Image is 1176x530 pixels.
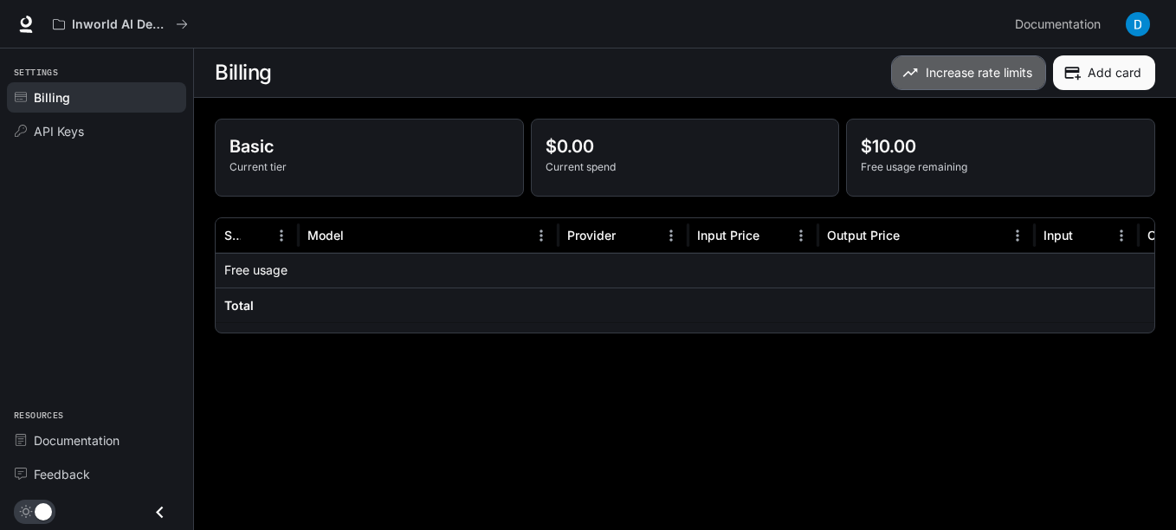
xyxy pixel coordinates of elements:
[72,17,169,32] p: Inworld AI Demos
[827,228,900,242] div: Output Price
[7,116,186,146] a: API Keys
[35,501,52,520] span: Dark mode toggle
[1108,223,1134,249] button: Menu
[1008,7,1114,42] a: Documentation
[901,223,927,249] button: Sort
[7,459,186,489] a: Feedback
[346,223,372,249] button: Sort
[567,228,616,242] div: Provider
[1121,7,1155,42] button: User avatar
[140,494,179,530] button: Close drawer
[229,159,509,175] p: Current tier
[224,262,288,279] p: Free usage
[1044,228,1073,242] div: Input
[229,133,509,159] p: Basic
[1015,14,1101,36] span: Documentation
[1126,12,1150,36] img: User avatar
[268,223,294,249] button: Menu
[528,223,554,249] button: Menu
[34,88,70,107] span: Billing
[224,297,254,314] h6: Total
[658,223,684,249] button: Menu
[7,82,186,113] a: Billing
[34,122,84,140] span: API Keys
[224,228,241,242] div: Service
[891,55,1046,90] button: Increase rate limits
[861,133,1140,159] p: $10.00
[215,55,272,90] h1: Billing
[34,465,90,483] span: Feedback
[861,159,1140,175] p: Free usage remaining
[697,228,759,242] div: Input Price
[761,223,787,249] button: Sort
[242,223,268,249] button: Sort
[1005,223,1031,249] button: Menu
[34,431,120,449] span: Documentation
[307,228,344,242] div: Model
[617,223,643,249] button: Sort
[7,425,186,456] a: Documentation
[546,159,825,175] p: Current spend
[1075,223,1101,249] button: Sort
[788,223,814,249] button: Menu
[1053,55,1155,90] button: Add card
[546,133,825,159] p: $0.00
[45,7,196,42] button: All workspaces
